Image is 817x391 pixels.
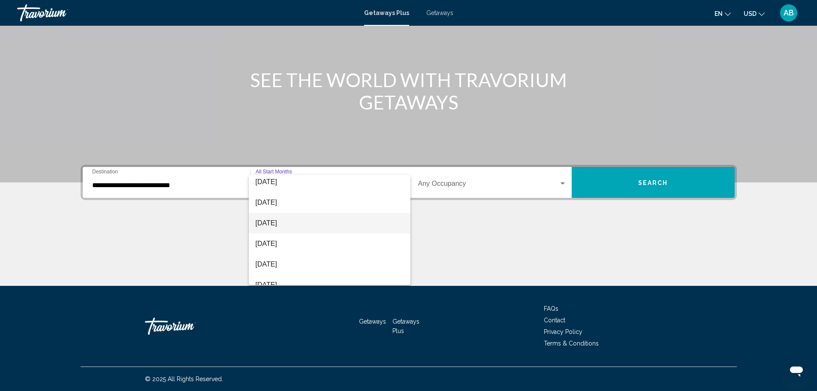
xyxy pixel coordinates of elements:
[256,233,404,254] span: [DATE]
[256,254,404,275] span: [DATE]
[783,357,810,384] iframe: Button to launch messaging window
[256,275,404,295] span: [DATE]
[256,192,404,213] span: [DATE]
[256,213,404,233] span: [DATE]
[256,172,404,192] span: [DATE]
